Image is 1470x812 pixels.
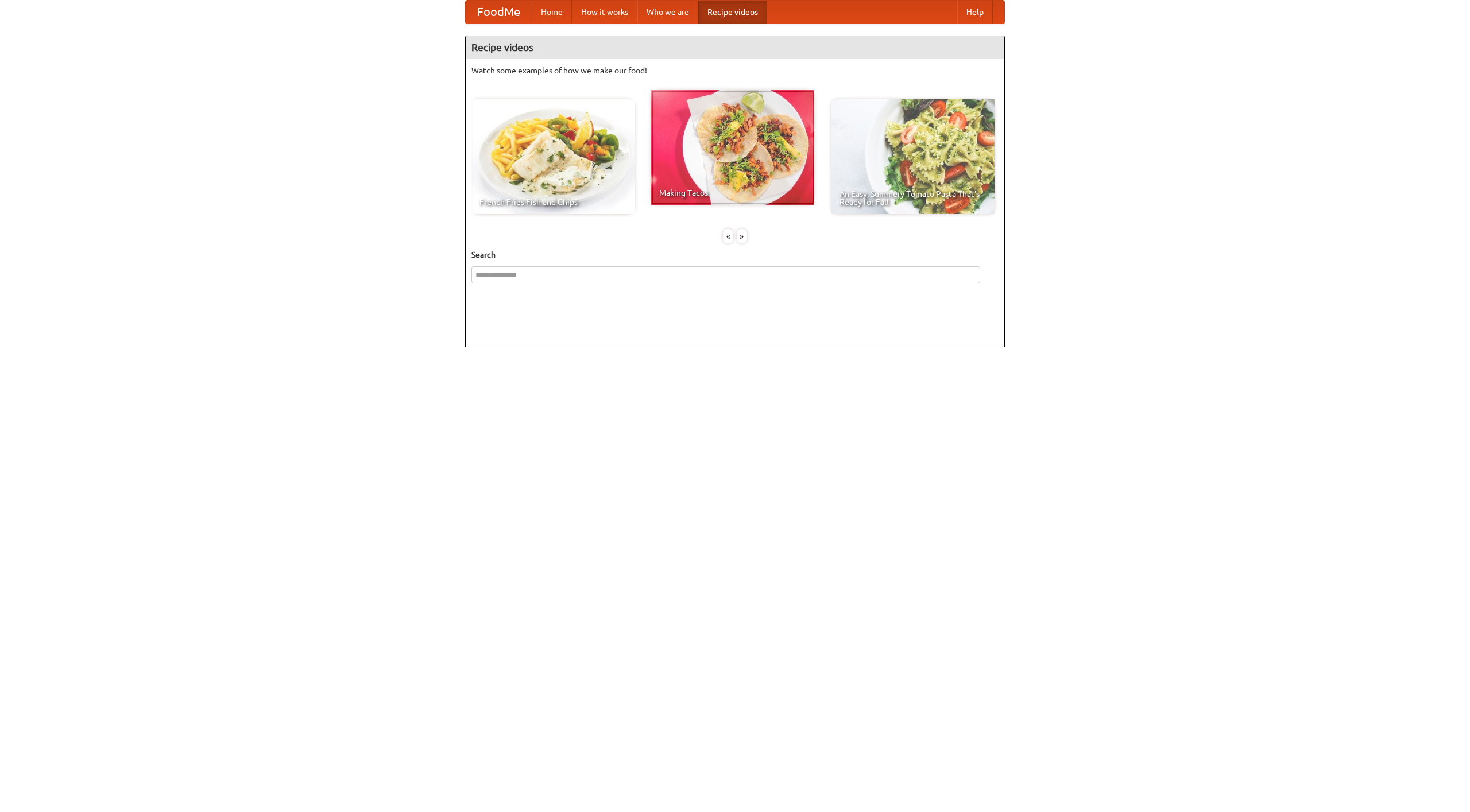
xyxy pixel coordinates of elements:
[651,90,814,205] a: Making Tacos
[840,190,987,206] span: An Easy, Summery Tomato Pasta That's Ready for Fall
[479,198,626,206] span: French Fries Fish and Chips
[471,65,999,76] p: Watch some examples of how we make our food!
[471,249,999,261] h5: Search
[831,99,995,214] a: An Easy, Summery Tomato Pasta That's Ready for Fall
[659,189,806,197] span: Making Tacos
[466,36,1004,59] h4: Recipe videos
[698,1,767,24] a: Recipe videos
[637,1,698,24] a: Who we are
[471,99,635,214] a: French Fries Fish and Chips
[957,1,993,24] a: Help
[737,229,747,243] div: »
[466,1,532,24] a: FoodMe
[723,229,733,243] div: «
[532,1,572,24] a: Home
[572,1,637,24] a: How it works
